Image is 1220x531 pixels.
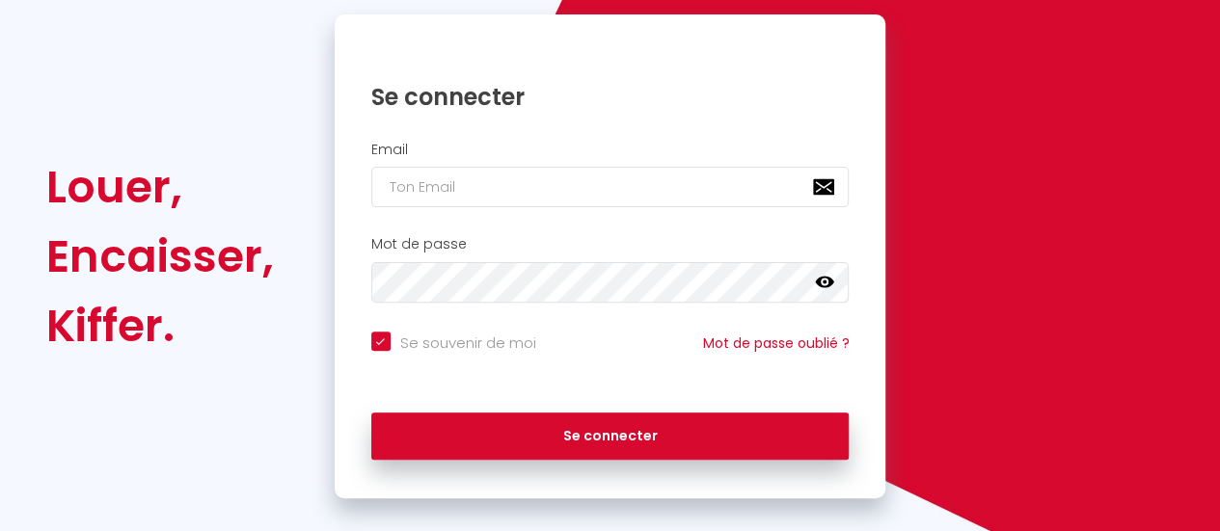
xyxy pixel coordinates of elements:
[46,222,274,291] div: Encaisser,
[702,333,849,353] a: Mot de passe oublié ?
[371,82,850,112] h1: Se connecter
[371,167,850,207] input: Ton Email
[371,142,850,158] h2: Email
[371,412,850,461] button: Se connecter
[46,291,274,360] div: Kiffer.
[371,236,850,252] h2: Mot de passe
[46,152,274,222] div: Louer,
